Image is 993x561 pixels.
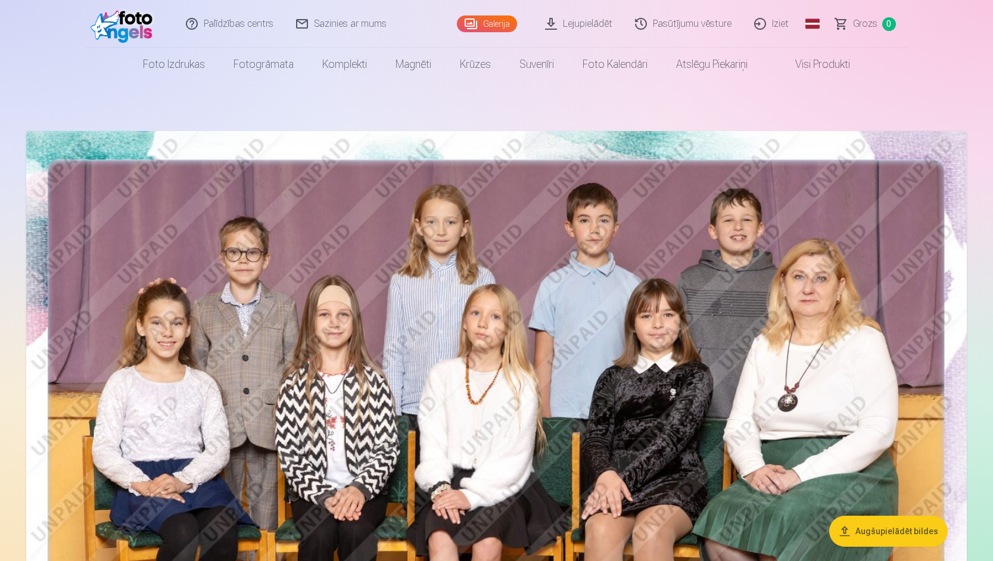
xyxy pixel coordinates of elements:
[446,48,505,81] a: Krūzes
[829,516,948,547] button: Augšupielādēt bildes
[762,48,864,81] a: Visi produkti
[457,15,517,32] a: Galerija
[308,48,381,81] a: Komplekti
[568,48,662,81] a: Foto kalendāri
[853,17,877,31] span: Grozs
[129,48,219,81] a: Foto izdrukas
[662,48,762,81] a: Atslēgu piekariņi
[219,48,308,81] a: Fotogrāmata
[505,48,568,81] a: Suvenīri
[882,17,896,31] span: 0
[91,5,159,43] img: /fa1
[381,48,446,81] a: Magnēti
